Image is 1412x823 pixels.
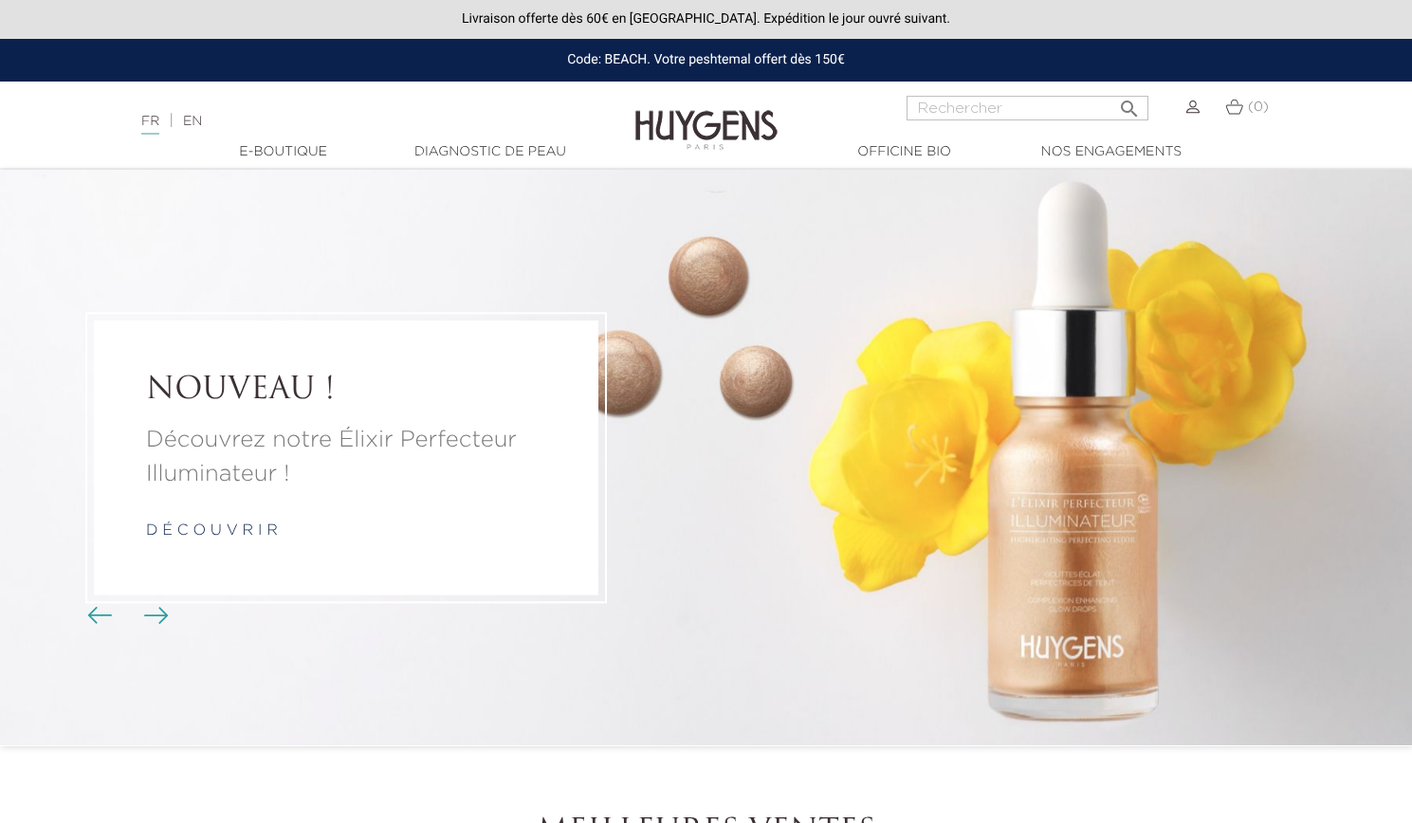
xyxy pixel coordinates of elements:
[907,96,1148,120] input: Rechercher
[146,523,278,539] a: d é c o u v r i r
[146,423,546,491] a: Découvrez notre Élixir Perfecteur Illuminateur !
[1118,92,1141,115] i: 
[395,142,585,162] a: Diagnostic de peau
[141,115,159,135] a: FR
[183,115,202,128] a: EN
[146,373,546,409] a: NOUVEAU !
[1248,101,1269,114] span: (0)
[810,142,999,162] a: Officine Bio
[1112,90,1146,116] button: 
[95,602,156,631] div: Boutons du carrousel
[635,80,778,153] img: Huygens
[189,142,378,162] a: E-Boutique
[132,110,574,133] div: |
[1017,142,1206,162] a: Nos engagements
